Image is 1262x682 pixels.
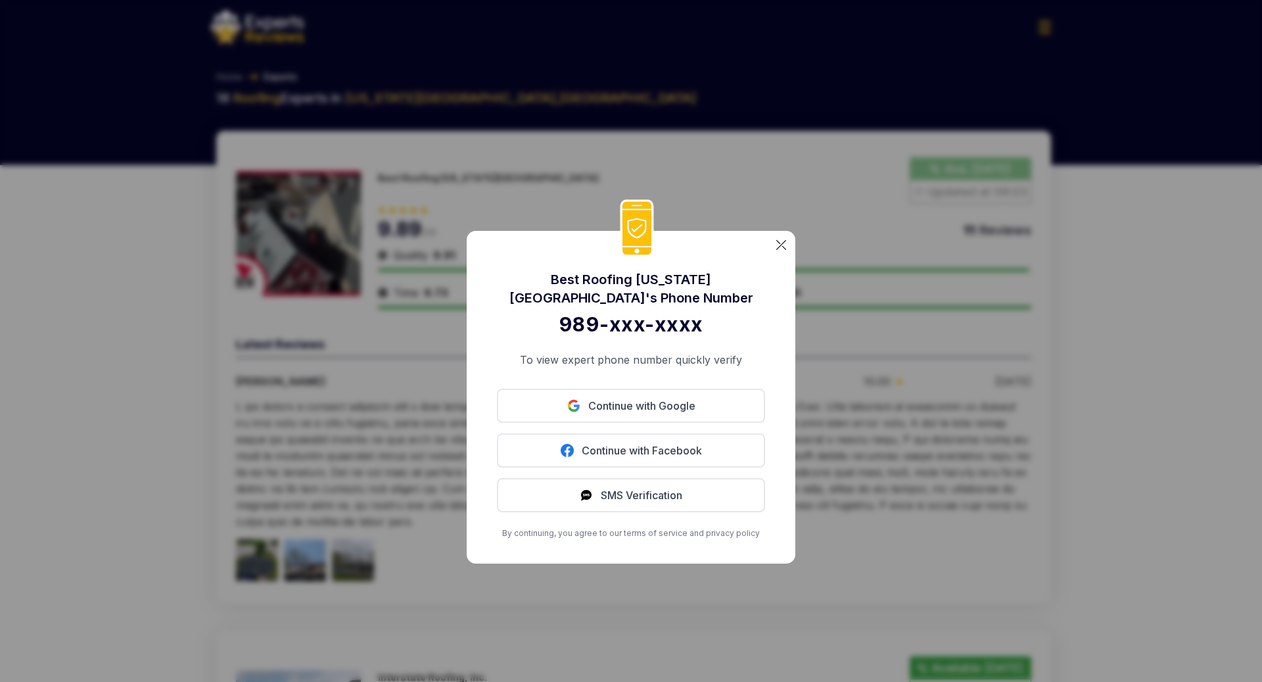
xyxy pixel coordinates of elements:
div: Best Roofing [US_STATE][GEOGRAPHIC_DATA] 's Phone Number [497,270,765,307]
div: 989-xxx-xxxx [497,312,765,336]
iframe: OpenWidget widget [1207,627,1262,682]
p: To view expert phone number quickly verify [497,352,765,368]
button: Continue with Facebook [497,433,765,468]
p: By continuing, you agree to our terms of service and privacy policy [497,528,765,539]
img: categoryImgae [776,240,786,250]
button: Continue with Google [497,389,765,423]
button: SMS Verification [497,478,765,512]
img: phoneIcon [620,199,654,258]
